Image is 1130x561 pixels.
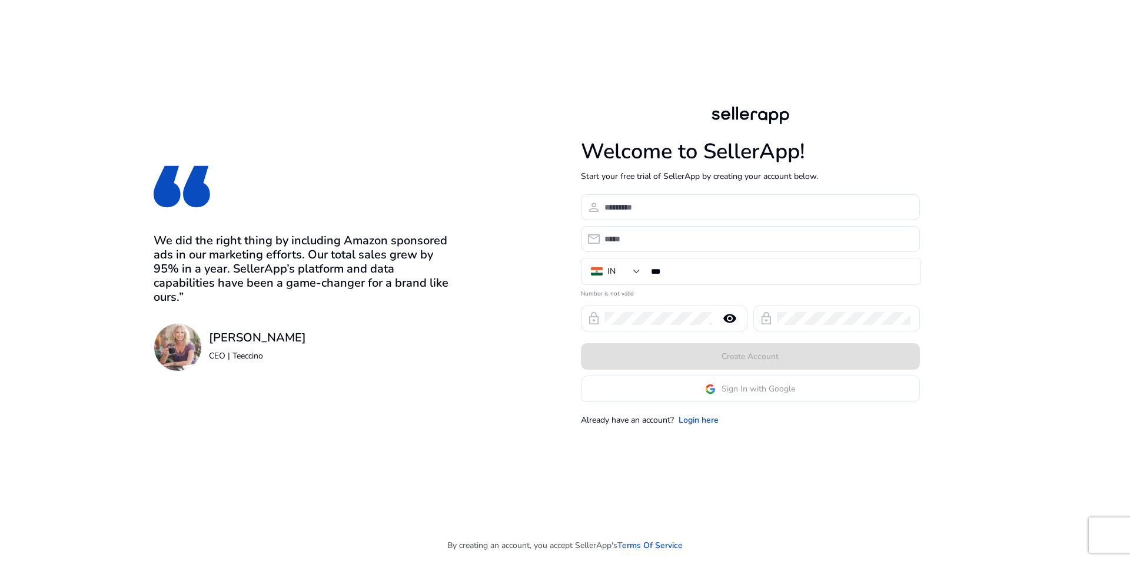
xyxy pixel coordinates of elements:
[581,286,920,298] mat-error: Number is not valid
[716,311,744,326] mat-icon: remove_red_eye
[587,311,601,326] span: lock
[209,331,306,345] h3: [PERSON_NAME]
[759,311,773,326] span: lock
[587,232,601,246] span: email
[581,414,674,426] p: Already have an account?
[581,170,920,182] p: Start your free trial of SellerApp by creating your account below.
[679,414,719,426] a: Login here
[607,265,616,278] div: IN
[587,200,601,214] span: person
[209,350,306,362] p: CEO | Teeccino
[154,234,455,304] h3: We did the right thing by including Amazon sponsored ads in our marketing efforts. Our total sale...
[581,139,920,164] h1: Welcome to SellerApp!
[617,539,683,552] a: Terms Of Service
